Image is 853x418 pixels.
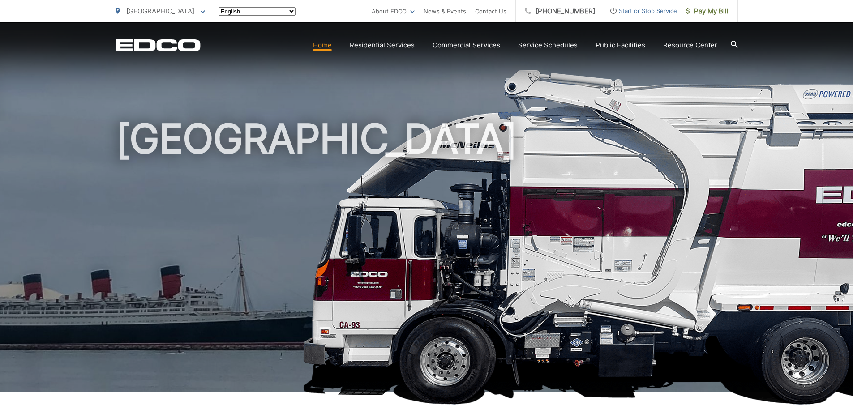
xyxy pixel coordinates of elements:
[686,6,729,17] span: Pay My Bill
[126,7,194,15] span: [GEOGRAPHIC_DATA]
[116,39,201,51] a: EDCD logo. Return to the homepage.
[350,40,415,51] a: Residential Services
[372,6,415,17] a: About EDCO
[596,40,645,51] a: Public Facilities
[518,40,578,51] a: Service Schedules
[424,6,466,17] a: News & Events
[433,40,500,51] a: Commercial Services
[313,40,332,51] a: Home
[475,6,506,17] a: Contact Us
[219,7,296,16] select: Select a language
[663,40,717,51] a: Resource Center
[116,116,738,400] h1: [GEOGRAPHIC_DATA]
